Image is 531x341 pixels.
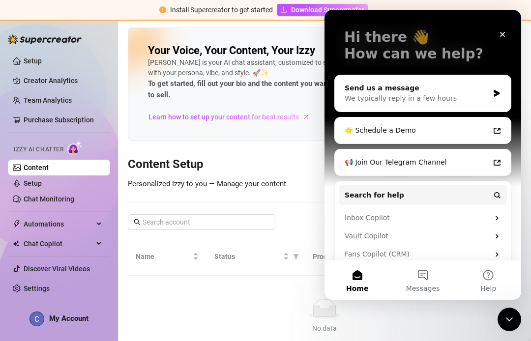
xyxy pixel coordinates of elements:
span: filter [291,249,301,264]
a: Team Analytics [24,96,72,104]
img: AI Chatter [67,141,83,155]
img: Chat Copilot [13,240,19,247]
span: Automations [24,216,93,232]
span: download [280,6,287,13]
h2: Your Voice, Your Content, Your Izzy [148,44,315,57]
th: Name [128,238,206,276]
div: No data [140,323,509,334]
span: Learn how to set up your content for best results [148,112,299,122]
a: Settings [24,284,50,292]
span: thunderbolt [13,220,21,228]
span: Chat Copilot [24,236,93,252]
a: Setup [24,57,42,65]
span: Personalized Izzy to you — Manage your content. [128,179,288,188]
a: Creator Analytics [24,73,102,88]
span: search [134,219,141,226]
strong: To get started, fill out your bio and the content you want [PERSON_NAME] to sell. [148,79,388,100]
span: Download Supercreator [291,4,364,15]
h3: Content Setup [128,157,521,172]
span: Products [313,251,348,262]
span: Install Supercreator to get started [170,6,273,14]
span: Name [136,251,191,262]
span: exclamation-circle [159,6,166,13]
span: Izzy AI Chatter [14,145,63,154]
iframe: Intercom live chat [498,308,521,331]
span: arrow-right [301,112,311,122]
iframe: Intercom live chat [324,10,521,300]
a: Content [24,164,49,171]
th: Status [206,238,305,276]
a: Discover Viral Videos [24,265,90,273]
img: logo-BBDzfeDw.svg [8,34,82,44]
a: Chat Monitoring [24,195,74,203]
th: Products [305,238,364,276]
span: My Account [49,314,88,323]
span: filter [293,254,299,259]
a: Learn how to set up your content for best results [148,109,318,125]
img: ACg8ocL99SuwUNVll6GLPXYqKdjyjMm4uGNxb0As7QQQ-aJJCJ4ssw=s96-c [30,312,44,326]
input: Search account [143,217,262,227]
a: Purchase Subscription [24,116,94,124]
div: [PERSON_NAME] is your AI chat assistant, customized to sound just like you, with your persona, vi... [148,57,395,101]
a: Download Supercreator [277,4,368,16]
span: Status [214,251,281,262]
a: Setup [24,179,42,187]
